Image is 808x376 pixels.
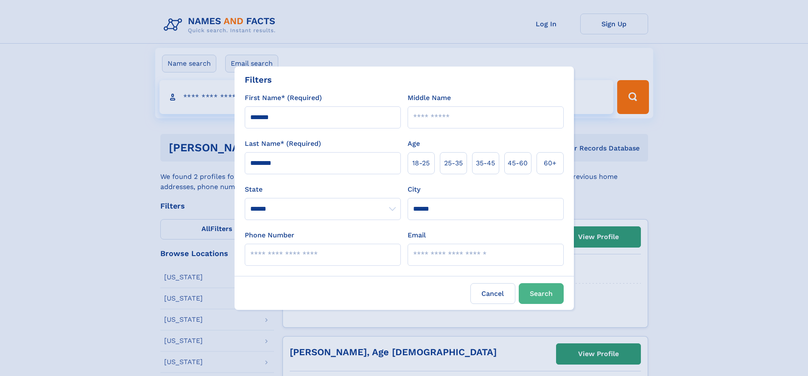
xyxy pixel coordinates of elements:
label: Middle Name [408,93,451,103]
span: 18‑25 [412,158,430,168]
label: City [408,184,420,195]
span: 60+ [544,158,556,168]
button: Search [519,283,564,304]
label: Email [408,230,426,240]
div: Filters [245,73,272,86]
label: Cancel [470,283,515,304]
span: 45‑60 [508,158,528,168]
label: Phone Number [245,230,294,240]
span: 25‑35 [444,158,463,168]
label: State [245,184,401,195]
label: Last Name* (Required) [245,139,321,149]
label: First Name* (Required) [245,93,322,103]
label: Age [408,139,420,149]
span: 35‑45 [476,158,495,168]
